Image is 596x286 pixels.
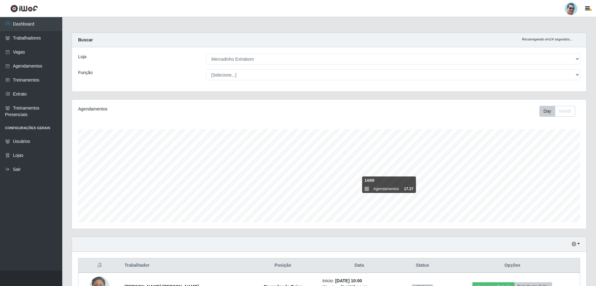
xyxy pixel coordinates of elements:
th: Posição [247,258,318,273]
div: First group [539,106,575,117]
div: Agendamentos [78,106,282,112]
button: Day [539,106,555,117]
strong: Buscar [78,37,93,42]
button: Month [555,106,575,117]
th: Opções [445,258,580,273]
img: CoreUI Logo [10,5,38,12]
th: Data [319,258,400,273]
li: Início: [322,278,396,284]
label: Loja [78,54,86,60]
div: Toolbar with button groups [539,106,580,117]
th: Trabalhador [121,258,247,273]
th: Status [400,258,445,273]
label: Função [78,69,93,76]
time: [DATE] 10:00 [335,278,362,283]
i: Recarregando em 14 segundos... [522,37,573,41]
